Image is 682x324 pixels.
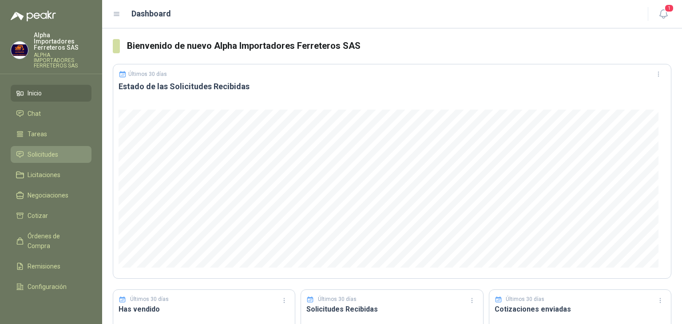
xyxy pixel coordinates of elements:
[28,302,78,312] span: Manuales y ayuda
[127,39,671,53] h3: Bienvenido de nuevo Alpha Importadores Ferreteros SAS
[28,170,60,180] span: Licitaciones
[28,150,58,159] span: Solicitudes
[11,146,91,163] a: Solicitudes
[11,228,91,254] a: Órdenes de Compra
[11,11,56,21] img: Logo peakr
[34,32,91,51] p: Alpha Importadores Ferreteros SAS
[11,42,28,59] img: Company Logo
[28,211,48,221] span: Cotizar
[11,105,91,122] a: Chat
[11,258,91,275] a: Remisiones
[11,207,91,224] a: Cotizar
[506,295,544,304] p: Últimos 30 días
[11,278,91,295] a: Configuración
[28,88,42,98] span: Inicio
[28,129,47,139] span: Tareas
[131,8,171,20] h1: Dashboard
[28,190,68,200] span: Negociaciones
[11,85,91,102] a: Inicio
[28,282,67,292] span: Configuración
[318,295,357,304] p: Últimos 30 días
[306,304,477,315] h3: Solicitudes Recibidas
[28,261,60,271] span: Remisiones
[11,126,91,142] a: Tareas
[130,295,169,304] p: Últimos 30 días
[28,231,83,251] span: Órdenes de Compra
[28,109,41,119] span: Chat
[119,304,289,315] h3: Has vendido
[11,299,91,316] a: Manuales y ayuda
[11,166,91,183] a: Licitaciones
[128,71,167,77] p: Últimos 30 días
[655,6,671,22] button: 1
[34,52,91,68] p: ALPHA IMPORTADORES FERRETEROS SAS
[495,304,666,315] h3: Cotizaciones enviadas
[664,4,674,12] span: 1
[11,187,91,204] a: Negociaciones
[119,81,666,92] h3: Estado de las Solicitudes Recibidas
